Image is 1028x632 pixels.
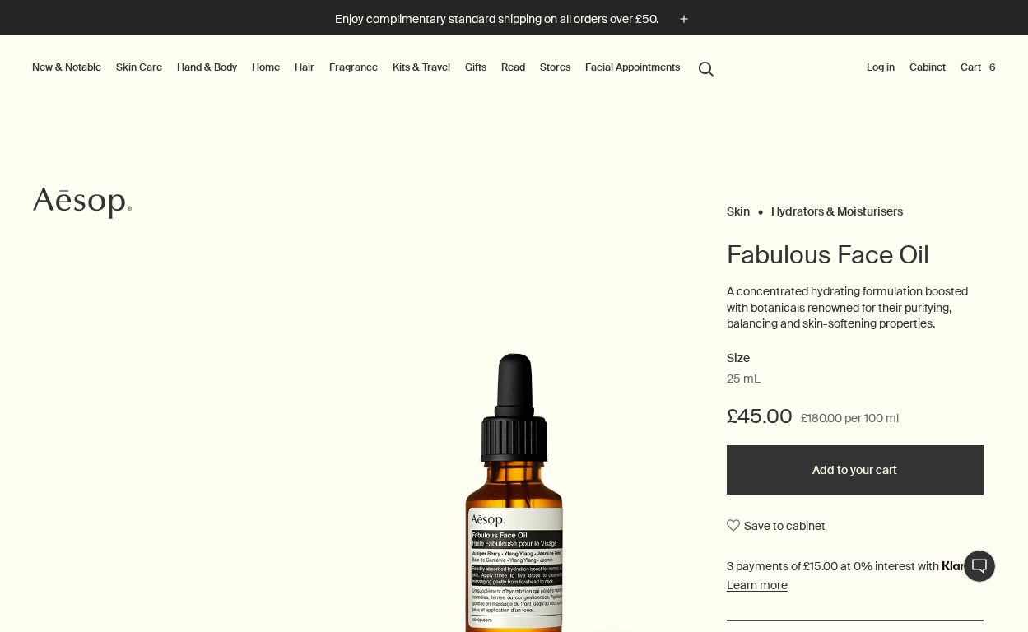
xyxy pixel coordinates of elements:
[957,58,999,77] button: Cart6
[727,349,984,369] h2: Size
[863,58,898,77] button: Log in
[537,58,574,77] button: Stores
[771,204,903,211] a: Hydrators & Moisturisers
[335,10,693,29] button: Enjoy complimentary standard shipping on all orders over £50.
[498,58,528,77] a: Read
[801,409,899,429] span: £180.00 per 100 ml
[727,511,826,541] button: Save to cabinet
[33,187,132,220] svg: Aesop
[29,35,721,101] nav: primary
[291,58,318,77] a: Hair
[29,58,105,77] button: New & Notable
[389,58,454,77] a: Kits & Travel
[863,35,999,101] nav: supplementary
[727,204,750,211] a: Skin
[29,183,136,228] a: Aesop
[727,284,984,332] p: A concentrated hydrating formulation boosted with botanicals renowned for their purifying, balanc...
[906,58,949,77] a: Cabinet
[582,58,683,77] a: Facial Appointments
[727,371,761,388] span: 25 mL
[742,500,1012,616] div: Aesop says "Our consultants are available now to offer personalised product advice.". Open messag...
[113,58,165,77] a: Skin Care
[462,58,490,77] a: Gifts
[727,403,793,430] span: £45.00
[335,11,658,28] p: Enjoy complimentary standard shipping on all orders over £50.
[727,239,984,272] h1: Fabulous Face Oil
[691,52,721,83] button: Open search
[174,58,240,77] a: Hand & Body
[249,58,283,77] a: Home
[326,58,381,77] a: Fragrance
[727,445,984,495] button: Add to your cart - £45.00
